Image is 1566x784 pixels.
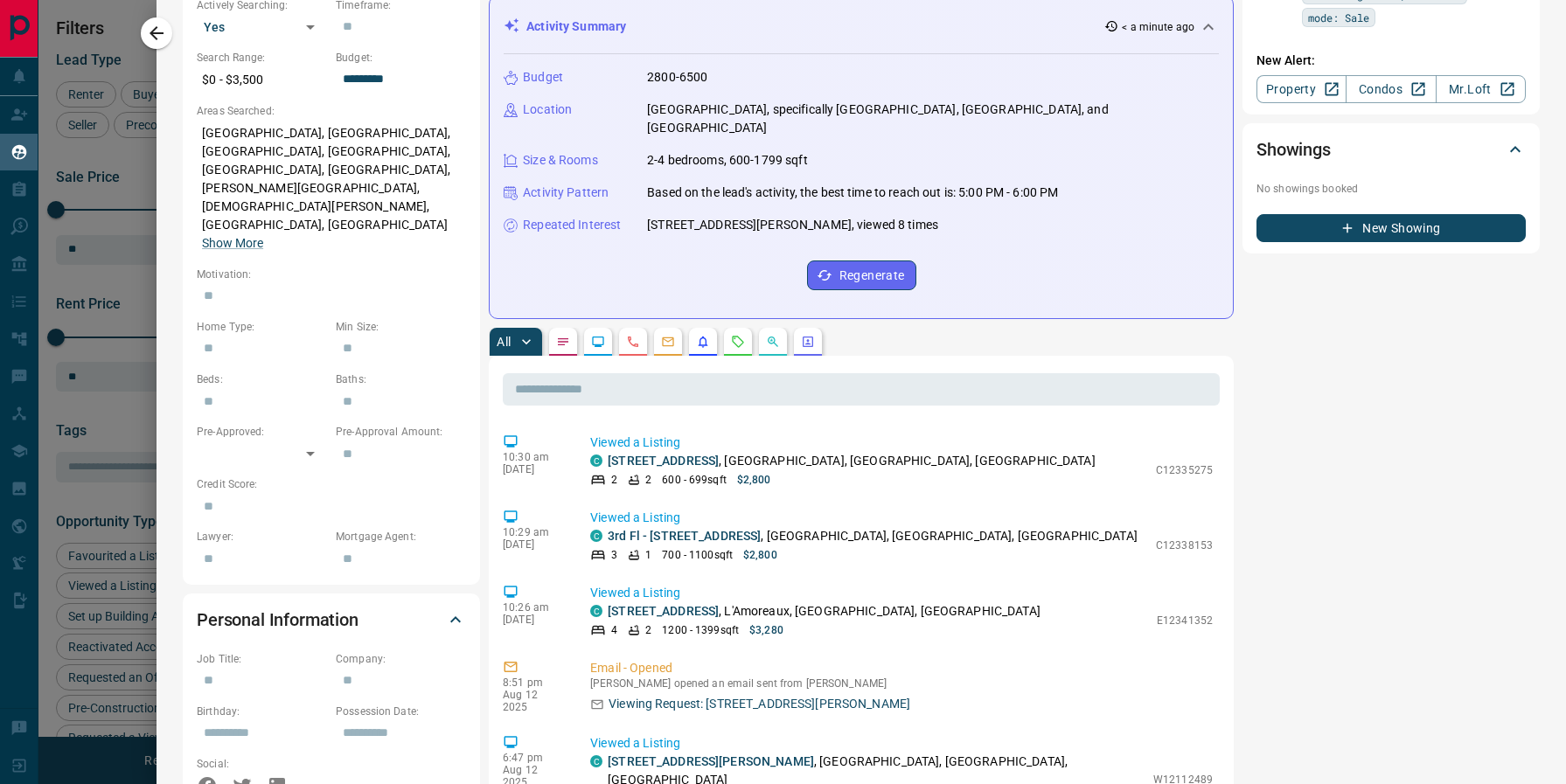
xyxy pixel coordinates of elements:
a: Condos [1346,75,1436,103]
p: Viewing Request: [STREET_ADDRESS][PERSON_NAME] [609,695,910,713]
p: Viewed a Listing [590,584,1213,602]
div: Yes [197,13,327,41]
div: Personal Information [197,599,466,641]
p: Baths: [336,371,466,387]
p: Areas Searched: [197,103,466,119]
p: $2,800 [737,472,771,488]
p: 10:26 am [503,601,564,614]
p: $2,800 [743,547,777,563]
p: Possession Date: [336,704,466,719]
p: Aug 12 2025 [503,689,564,713]
div: condos.ca [590,755,602,767]
p: < a minute ago [1122,19,1194,35]
p: Credit Score: [197,476,466,492]
p: Email - Opened [590,659,1213,677]
svg: Notes [556,335,570,349]
svg: Lead Browsing Activity [591,335,605,349]
p: Search Range: [197,50,327,66]
button: New Showing [1256,214,1526,242]
p: 1 [645,547,651,563]
p: New Alert: [1256,52,1526,70]
a: Mr.Loft [1436,75,1526,103]
p: 2 [611,472,617,488]
p: 8:51 pm [503,676,564,689]
p: Viewed a Listing [590,734,1213,753]
p: 700 - 1100 sqft [662,547,733,563]
p: $3,280 [749,622,783,638]
div: Activity Summary< a minute ago [504,10,1219,43]
p: 600 - 699 sqft [662,472,726,488]
svg: Agent Actions [801,335,815,349]
span: mode: Sale [1308,9,1369,26]
p: Beds: [197,371,327,387]
p: 10:29 am [503,526,564,538]
p: , L'Amoreaux, [GEOGRAPHIC_DATA], [GEOGRAPHIC_DATA] [608,602,1041,621]
p: 1200 - 1399 sqft [662,622,739,638]
button: Show More [202,234,263,253]
svg: Calls [626,335,640,349]
p: Company: [336,651,466,667]
div: condos.ca [590,605,602,617]
p: Job Title: [197,651,327,667]
svg: Requests [731,335,745,349]
p: , [GEOGRAPHIC_DATA], [GEOGRAPHIC_DATA], [GEOGRAPHIC_DATA] [608,452,1096,470]
a: [STREET_ADDRESS] [608,604,719,618]
p: [PERSON_NAME] opened an email sent from [PERSON_NAME] [590,677,1213,690]
p: Home Type: [197,319,327,335]
h2: Personal Information [197,606,358,634]
a: Property [1256,75,1347,103]
p: , [GEOGRAPHIC_DATA], [GEOGRAPHIC_DATA], [GEOGRAPHIC_DATA] [608,527,1138,545]
p: No showings booked [1256,181,1526,197]
p: Budget: [336,50,466,66]
button: Regenerate [807,260,916,290]
a: 3rd Fl - [STREET_ADDRESS] [608,529,761,543]
svg: Opportunities [766,335,780,349]
div: condos.ca [590,454,602,467]
h2: Showings [1256,135,1331,163]
a: [STREET_ADDRESS][PERSON_NAME] [608,754,814,768]
p: 4 [611,622,617,638]
p: 6:47 pm [503,752,564,764]
p: [DATE] [503,538,564,551]
p: E12341352 [1157,613,1213,628]
p: Pre-Approved: [197,424,327,440]
p: [GEOGRAPHIC_DATA], specifically [GEOGRAPHIC_DATA], [GEOGRAPHIC_DATA], and [GEOGRAPHIC_DATA] [647,101,1219,137]
p: Size & Rooms [523,151,598,170]
p: [GEOGRAPHIC_DATA], [GEOGRAPHIC_DATA], [GEOGRAPHIC_DATA], [GEOGRAPHIC_DATA], [GEOGRAPHIC_DATA], [G... [197,119,466,258]
p: 10:30 am [503,451,564,463]
p: Social: [197,756,327,772]
p: All [497,336,511,348]
p: Based on the lead's activity, the best time to reach out is: 5:00 PM - 6:00 PM [647,184,1058,202]
p: Birthday: [197,704,327,719]
div: condos.ca [590,530,602,542]
p: [DATE] [503,614,564,626]
p: $0 - $3,500 [197,66,327,94]
p: Motivation: [197,267,466,282]
p: Mortgage Agent: [336,529,466,545]
p: Viewed a Listing [590,434,1213,452]
p: C12338153 [1156,538,1213,553]
p: [DATE] [503,463,564,475]
p: Budget [523,68,563,87]
p: Lawyer: [197,529,327,545]
p: Activity Pattern [523,184,609,202]
p: Pre-Approval Amount: [336,424,466,440]
p: 3 [611,547,617,563]
p: Location [523,101,572,119]
p: 2800-6500 [647,68,707,87]
svg: Emails [661,335,675,349]
svg: Listing Alerts [696,335,710,349]
p: Repeated Interest [523,216,621,234]
p: Min Size: [336,319,466,335]
p: Activity Summary [526,17,626,36]
p: C12335275 [1156,462,1213,478]
div: Showings [1256,128,1526,170]
p: 2 [645,622,651,638]
p: Viewed a Listing [590,509,1213,527]
a: [STREET_ADDRESS] [608,454,719,468]
p: 2 [645,472,651,488]
p: [STREET_ADDRESS][PERSON_NAME], viewed 8 times [647,216,938,234]
p: 2-4 bedrooms, 600-1799 sqft [647,151,808,170]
